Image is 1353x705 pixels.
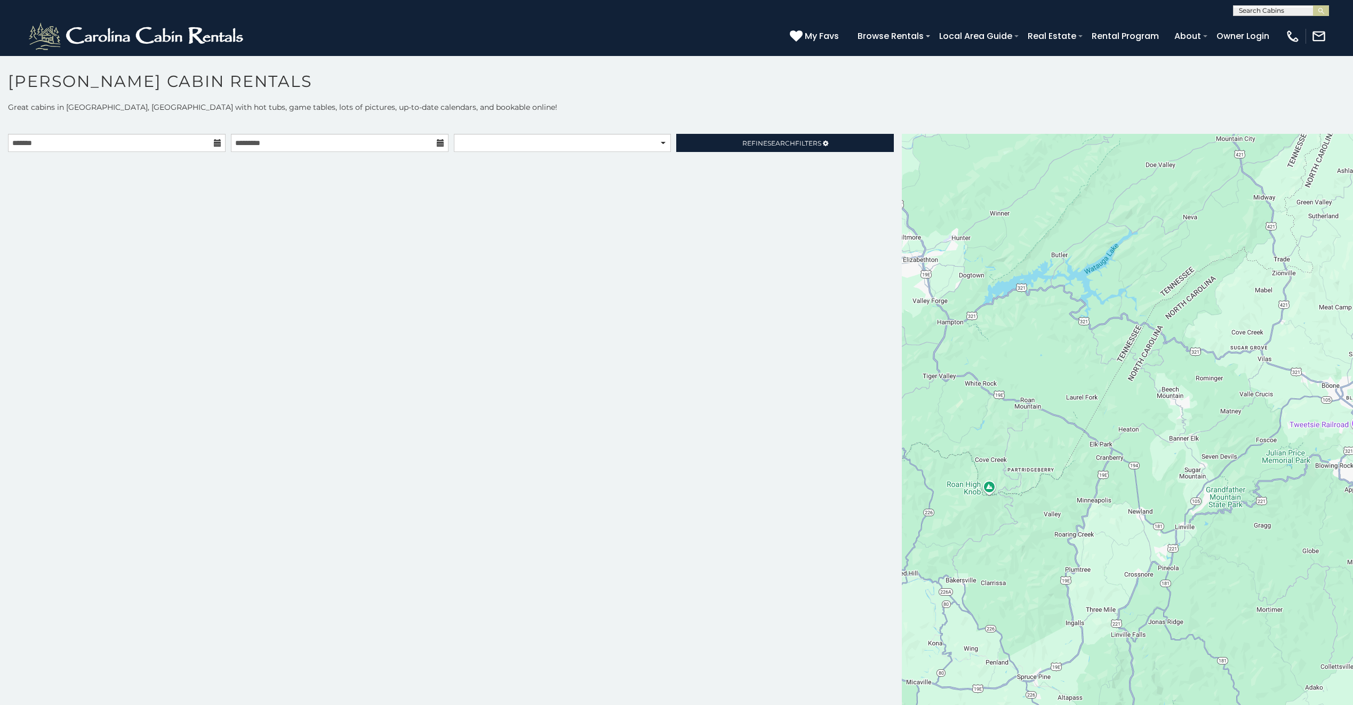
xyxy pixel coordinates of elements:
[1211,27,1275,45] a: Owner Login
[27,20,248,52] img: White-1-2.png
[934,27,1018,45] a: Local Area Guide
[742,139,821,147] span: Refine Filters
[790,29,842,43] a: My Favs
[1022,27,1082,45] a: Real Estate
[1285,29,1300,44] img: phone-regular-white.png
[1311,29,1326,44] img: mail-regular-white.png
[767,139,795,147] span: Search
[1169,27,1206,45] a: About
[852,27,929,45] a: Browse Rentals
[805,29,839,43] span: My Favs
[1086,27,1164,45] a: Rental Program
[676,134,894,152] a: RefineSearchFilters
